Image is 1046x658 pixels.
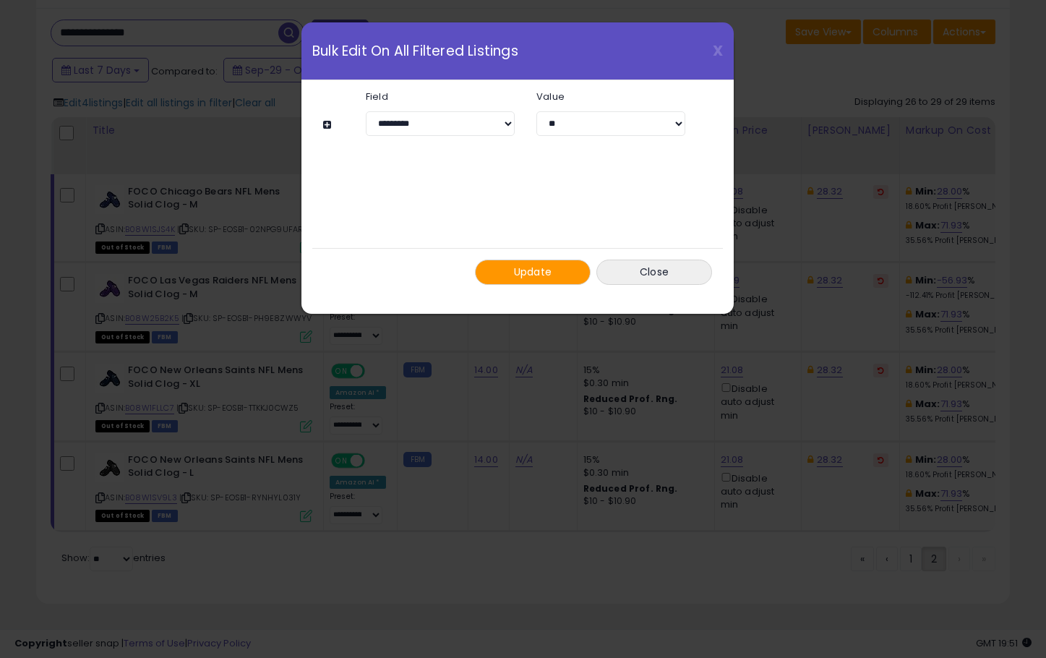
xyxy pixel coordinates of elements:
[514,265,552,279] span: Update
[713,40,723,61] span: X
[312,44,518,58] span: Bulk Edit On All Filtered Listings
[355,92,526,101] label: Field
[596,260,712,285] button: Close
[526,92,696,101] label: Value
